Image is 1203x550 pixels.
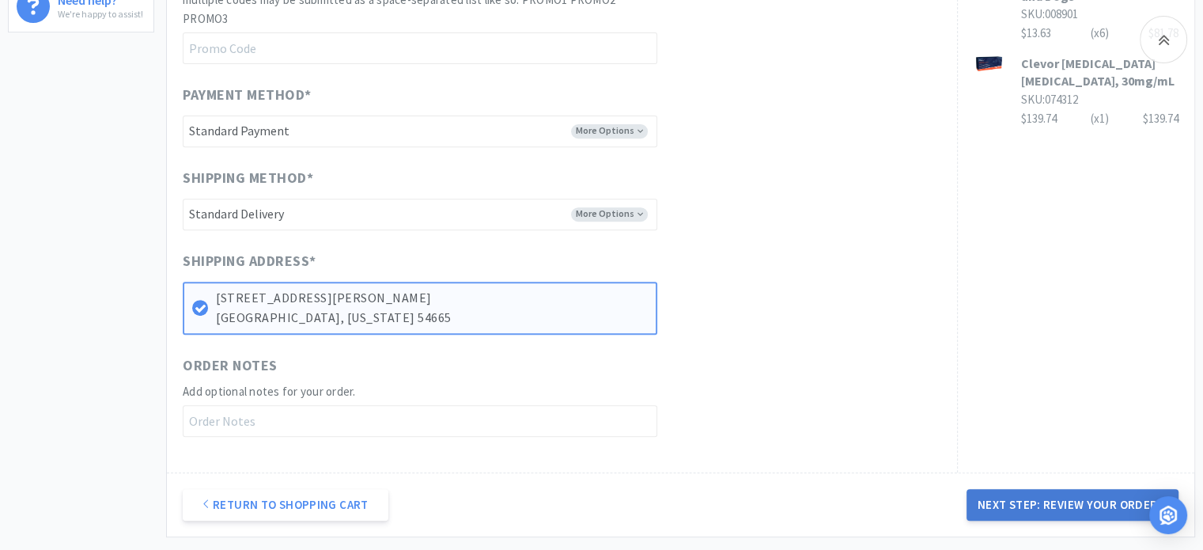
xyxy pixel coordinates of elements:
div: $139.74 [1021,109,1178,128]
div: (x 1 ) [1091,109,1109,128]
p: [GEOGRAPHIC_DATA], [US_STATE] 54665 [216,308,648,328]
span: Order Notes [183,355,278,377]
span: Shipping Method * [183,167,313,190]
p: [STREET_ADDRESS][PERSON_NAME] [216,288,648,309]
button: Next Step: Review Your Order [967,489,1178,521]
div: Open Intercom Messenger [1149,496,1187,534]
div: $13.63 [1021,24,1178,43]
span: SKU: 074312 [1021,92,1078,107]
div: (x 6 ) [1091,24,1109,43]
div: $139.74 [1143,109,1178,128]
input: Promo Code [183,32,657,64]
span: Shipping Address * [183,250,316,273]
span: Add optional notes for your order. [183,384,356,399]
img: a39a548767234e3585708c350ba8532f_413781.png [974,55,1005,73]
h3: Clevor [MEDICAL_DATA] [MEDICAL_DATA], 30mg/mL [1021,55,1178,90]
p: We're happy to assist! [58,6,143,21]
a: Return to Shopping Cart [183,489,388,521]
span: Payment Method * [183,84,312,107]
input: Order Notes [183,405,657,437]
span: SKU: 008901 [1021,6,1078,21]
